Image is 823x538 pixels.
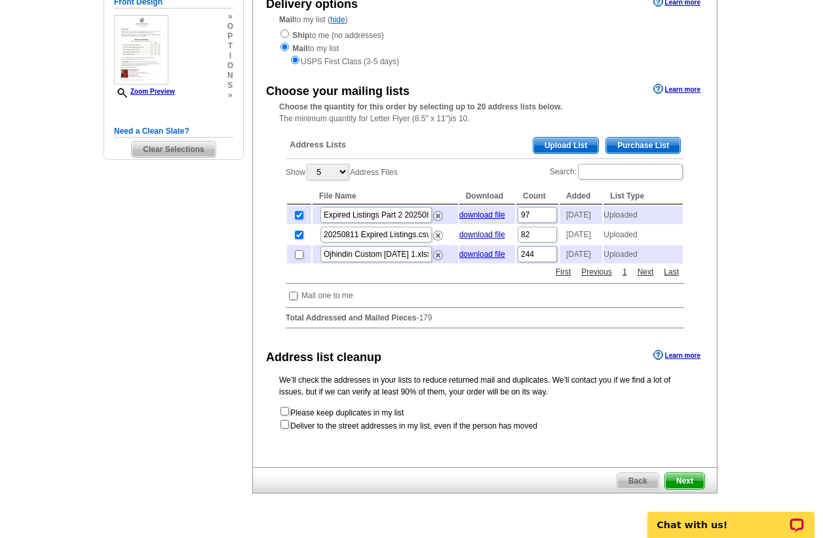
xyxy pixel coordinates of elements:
a: Last [660,266,682,278]
a: hide [330,15,345,24]
span: Back [617,473,659,489]
a: Back [617,472,659,490]
div: Address list cleanup [266,349,381,366]
strong: Ship [292,31,309,40]
td: [DATE] [560,206,602,224]
td: [DATE] [560,245,602,263]
div: to me (no addresses) to my list [279,28,691,67]
strong: Mail [292,44,307,53]
span: Next [665,473,704,489]
span: o [227,22,233,31]
span: Clear Selections [132,142,215,157]
span: n [227,71,233,81]
th: List Type [603,188,683,204]
th: Download [459,188,515,204]
span: » [227,12,233,22]
td: Mail one to me [301,289,354,302]
span: i [227,51,233,61]
th: Added [560,188,602,204]
span: » [227,90,233,100]
strong: Choose the quantity for this order by selecting up to 20 address lists below. [279,102,562,111]
h5: Need a Clean Slate? [114,125,233,138]
td: Uploaded [603,206,683,224]
span: Purchase List [606,138,680,153]
div: - [279,127,691,339]
a: Remove this list [433,208,443,218]
select: ShowAddress Files [307,164,349,180]
label: Show Address Files [286,163,398,182]
div: USPS First Class (3-5 days) [279,54,691,67]
span: Address Lists [290,139,346,151]
strong: Total Addressed and Mailed Pieces [286,313,416,322]
span: t [227,41,233,51]
form: Please keep duplicates in my list Deliver to the street addresses in my list, even if the person ... [279,406,691,432]
a: download file [459,210,505,220]
td: [DATE] [560,225,602,244]
div: Choose your mailing lists [266,83,410,100]
div: The minimum quantity for Letter Flyer (8.5" x 11")is 10. [253,101,717,125]
img: delete.png [433,231,443,240]
a: Learn more [653,84,700,94]
img: small-thumb.jpg [114,15,168,85]
p: We’ll check the addresses in your lists to reduce returned mail and duplicates. We’ll contact you... [279,374,691,398]
a: Previous [578,266,615,278]
img: delete.png [433,250,443,260]
iframe: LiveChat chat widget [639,497,823,538]
span: s [227,81,233,90]
div: to my list ( ) [253,14,717,67]
strong: Mail [279,15,294,24]
td: Uploaded [603,225,683,244]
label: Search: [550,163,684,181]
td: Uploaded [603,245,683,263]
th: File Name [313,188,458,204]
a: Remove this list [433,248,443,257]
a: download file [459,250,505,259]
a: First [552,266,574,278]
span: 179 [419,313,432,322]
a: Learn more [653,350,700,360]
a: download file [459,230,505,239]
a: 1 [619,266,630,278]
a: Next [634,266,657,278]
a: Remove this list [433,228,443,237]
span: Upload List [533,138,598,153]
span: o [227,61,233,71]
img: delete.png [433,211,443,221]
a: Zoom Preview [114,88,175,95]
span: p [227,31,233,41]
th: Count [516,188,558,204]
input: Search: [578,164,683,180]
